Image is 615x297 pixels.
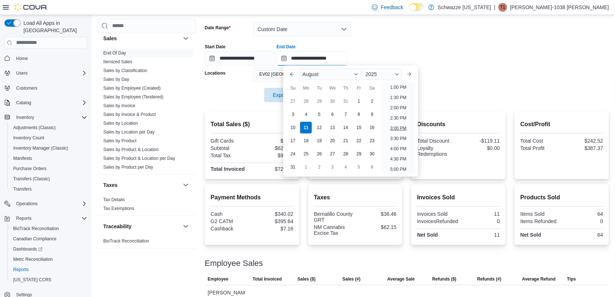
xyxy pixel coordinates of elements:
div: Cashback [211,226,251,232]
div: Fr [353,82,365,94]
a: Sales by Product per Day [103,164,153,169]
span: Refunds ($) [432,276,457,282]
span: Sales by Employee (Tendered) [103,94,163,99]
span: End Of Day [103,50,126,56]
a: Manifests [10,154,35,163]
input: Dark Mode [409,3,425,11]
a: Canadian Compliance [10,234,59,243]
button: [US_STATE] CCRS [7,275,90,285]
div: day-15 [353,122,365,134]
span: BioTrack Reconciliation [13,226,59,232]
button: Customers [1,83,90,93]
span: Canadian Compliance [10,234,87,243]
div: 64 [563,211,603,217]
div: Total Cost [520,138,560,144]
div: day-31 [340,95,351,107]
div: day-6 [327,109,338,120]
h3: Taxes [103,181,118,188]
li: 2:00 PM [387,104,410,112]
div: day-11 [300,122,312,134]
span: Reports [10,265,87,274]
div: day-12 [313,122,325,134]
button: Metrc Reconciliation [7,254,90,264]
a: Inventory Manager (Classic) [10,144,71,153]
span: Purchase Orders [13,166,47,172]
button: BioTrack Reconciliation [7,223,90,234]
span: Sales by Employee (Created) [103,85,161,91]
div: $395.64 [254,218,294,224]
button: Custom Date [253,22,351,37]
button: Purchase Orders [7,163,90,174]
span: Inventory Manager (Classic) [13,145,68,151]
div: We [327,82,338,94]
a: Itemized Sales [103,59,132,64]
strong: Net Sold [417,232,438,238]
span: Tips [567,276,576,282]
span: EV02 Far NE Heights [256,70,326,78]
div: $629.89 [254,145,294,151]
span: Catalog [13,98,87,107]
button: Next month [404,68,415,80]
span: Average Sale [387,276,415,282]
span: Average Refund [522,276,556,282]
span: Operations [16,201,38,207]
a: Tax Details [103,197,125,202]
div: day-9 [366,109,378,120]
div: Tu [313,82,325,94]
li: 3:00 PM [387,124,410,133]
span: Transfers (Classic) [10,174,87,183]
div: Su [287,82,299,94]
span: Sales by Location per Day [103,129,155,135]
div: day-16 [366,122,378,134]
span: Feedback [381,4,403,11]
span: Load All Apps in [GEOGRAPHIC_DATA] [21,19,87,34]
a: BioTrack Reconciliation [10,224,62,233]
h2: Payment Methods [211,193,294,202]
a: Sales by Invoice [103,103,135,108]
a: Transfers (Classic) [10,174,53,183]
div: $340.02 [254,211,294,217]
button: Reports [1,213,90,223]
button: Users [1,68,90,78]
span: Tax Details [103,196,125,202]
span: BioTrack Reconciliation [103,238,149,244]
button: Operations [1,199,90,209]
a: Sales by Day [103,76,129,82]
a: Sales by Product [103,138,137,143]
li: 4:00 PM [387,144,410,153]
button: Inventory [1,112,90,123]
a: Reports [10,265,32,274]
div: Subtotal [211,145,251,151]
div: day-20 [327,135,338,147]
div: Traceability [97,236,196,248]
h2: Total Sales ($) [211,120,294,129]
div: Mo [300,82,312,94]
div: day-8 [353,109,365,120]
a: Metrc Reconciliation [10,255,56,264]
div: day-18 [300,135,312,147]
div: day-5 [353,161,365,173]
div: day-14 [340,122,351,134]
div: day-5 [313,109,325,120]
span: Adjustments (Classic) [10,123,87,132]
span: Sales (#) [343,276,361,282]
span: BioTrack Reconciliation [10,224,87,233]
h2: Taxes [314,193,397,202]
strong: Total Invoiced [211,166,245,172]
span: Washington CCRS [10,275,87,284]
button: Inventory Count [7,133,90,143]
p: [PERSON_NAME]-1038 [PERSON_NAME] [510,3,609,12]
div: Total Discount [417,138,457,144]
span: Tax Exemptions [103,205,135,211]
span: Sales by Classification [103,67,147,73]
div: day-24 [287,148,299,160]
li: 4:30 PM [387,155,410,163]
div: day-10 [287,122,299,134]
div: Thomas-1038 Aragon [498,3,507,12]
li: 1:00 PM [387,83,410,92]
span: Export [269,88,301,102]
span: Sales by Product & Location per Day [103,155,175,161]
